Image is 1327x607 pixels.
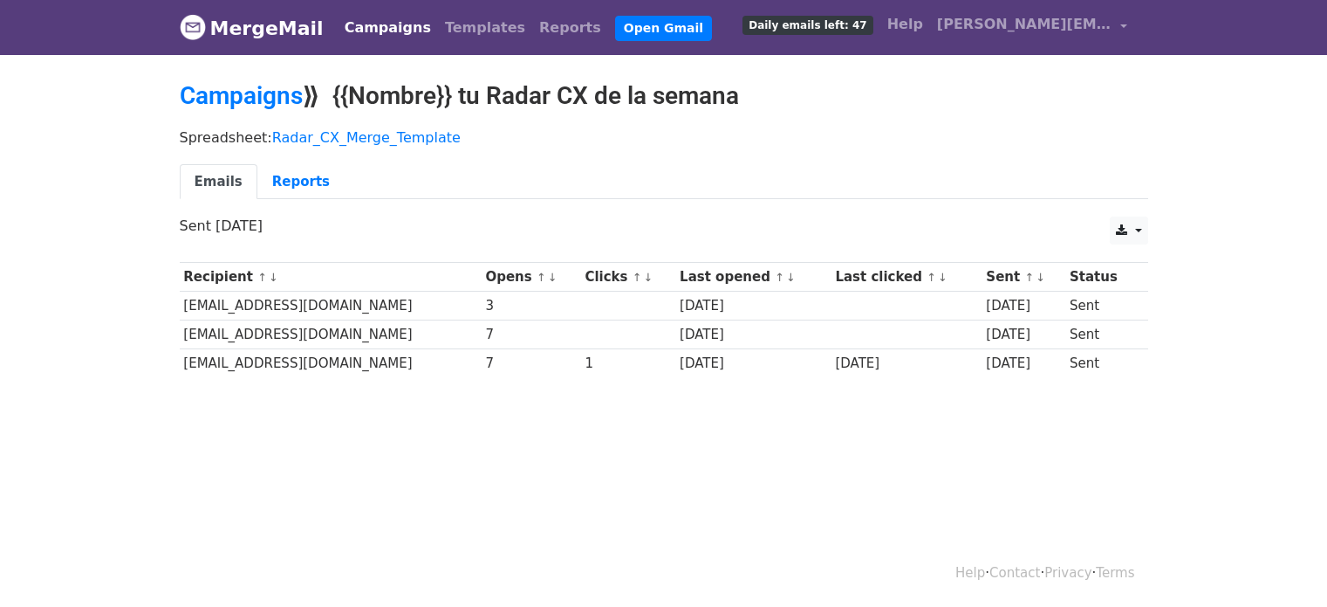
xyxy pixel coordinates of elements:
[485,354,576,374] div: 7
[269,271,278,284] a: ↓
[1065,292,1137,321] td: Sent
[180,81,303,110] a: Campaigns
[831,263,982,292] th: Last clicked
[982,263,1066,292] th: Sent
[615,16,712,41] a: Open Gmail
[930,7,1134,48] a: [PERSON_NAME][EMAIL_ADDRESS][DOMAIN_NAME]
[180,81,1148,111] h2: ⟫ {{Nombre}} tu Radar CX de la semana
[938,271,947,284] a: ↓
[485,296,576,316] div: 3
[986,325,1061,345] div: [DATE]
[680,325,827,345] div: [DATE]
[775,271,784,284] a: ↑
[180,349,482,378] td: [EMAIL_ADDRESS][DOMAIN_NAME]
[532,10,608,45] a: Reports
[644,271,653,284] a: ↓
[537,271,546,284] a: ↑
[1096,565,1134,581] a: Terms
[680,354,827,374] div: [DATE]
[880,7,930,42] a: Help
[180,128,1148,147] p: Spreadsheet:
[742,16,872,35] span: Daily emails left: 47
[927,271,936,284] a: ↑
[937,14,1112,35] span: [PERSON_NAME][EMAIL_ADDRESS][DOMAIN_NAME]
[1065,321,1137,349] td: Sent
[986,296,1061,316] div: [DATE]
[989,565,1040,581] a: Contact
[955,565,985,581] a: Help
[786,271,796,284] a: ↓
[680,296,827,316] div: [DATE]
[438,10,532,45] a: Templates
[1036,271,1045,284] a: ↓
[986,354,1061,374] div: [DATE]
[1024,271,1034,284] a: ↑
[338,10,438,45] a: Campaigns
[180,217,1148,235] p: Sent [DATE]
[180,10,324,46] a: MergeMail
[735,7,879,42] a: Daily emails left: 47
[581,263,676,292] th: Clicks
[180,14,206,40] img: MergeMail logo
[1065,263,1137,292] th: Status
[482,263,581,292] th: Opens
[835,354,977,374] div: [DATE]
[180,263,482,292] th: Recipient
[272,129,461,146] a: Radar_CX_Merge_Template
[633,271,642,284] a: ↑
[180,164,257,200] a: Emails
[180,321,482,349] td: [EMAIL_ADDRESS][DOMAIN_NAME]
[257,271,267,284] a: ↑
[1065,349,1137,378] td: Sent
[485,325,576,345] div: 7
[257,164,345,200] a: Reports
[180,292,482,321] td: [EMAIL_ADDRESS][DOMAIN_NAME]
[548,271,557,284] a: ↓
[585,354,671,374] div: 1
[675,263,831,292] th: Last opened
[1044,565,1091,581] a: Privacy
